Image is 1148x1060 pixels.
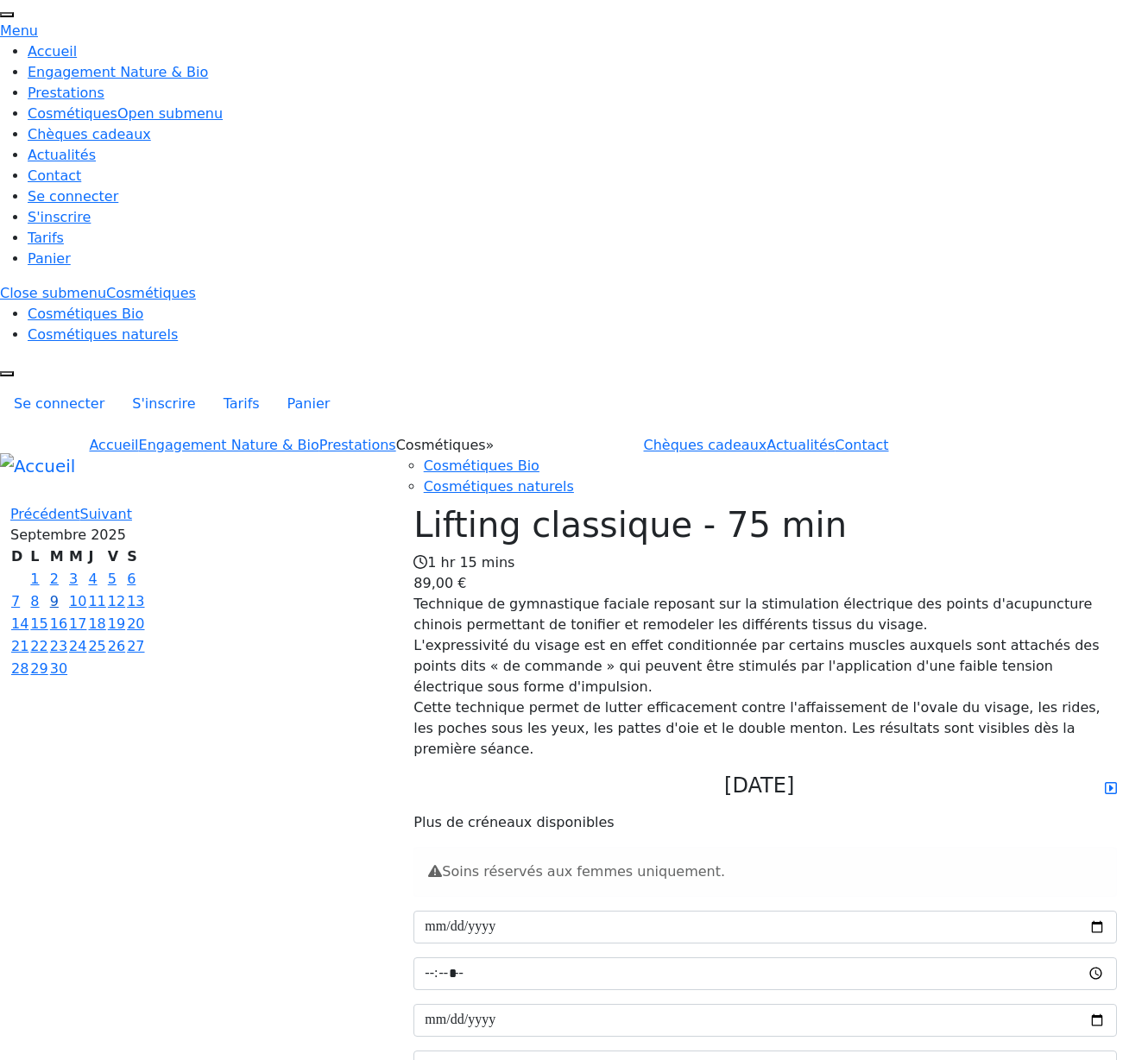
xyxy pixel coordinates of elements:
[835,437,888,453] a: Contact
[28,64,208,80] a: Engagement Nature & Bio
[724,773,794,798] h4: [DATE]
[28,250,71,267] a: Panier
[69,593,86,609] a: 10
[50,548,64,565] span: Mardi
[28,167,81,184] a: Contact
[108,571,117,587] a: 5
[10,506,80,522] a: Précédent
[28,105,223,122] a: Cosmétiques
[69,638,86,654] a: 24
[30,548,39,565] span: Lundi
[127,593,144,609] a: 13
[50,660,67,677] a: 30
[88,548,93,565] span: Jeudi
[139,437,319,453] a: Engagement Nature & Bio
[91,527,126,543] span: 2025
[413,552,1117,573] div: 1 hr 15 mins
[11,593,20,609] a: 7
[108,615,125,632] a: 19
[10,527,86,543] span: Septembre
[50,571,59,587] a: 2
[80,506,132,522] a: Suivant
[486,437,495,453] span: »
[89,437,138,453] a: Accueil
[28,230,64,246] a: Tarifs
[28,85,104,101] a: Prestations
[30,571,39,587] a: 1
[413,812,1117,833] div: Plus de créneaux disponibles
[69,548,83,565] span: Mercredi
[424,457,539,474] a: Cosmétiques Bio
[11,638,28,654] a: 21
[766,437,835,453] a: Actualités
[413,847,1117,897] div: Soins réservés aux femmes uniquement.
[30,593,39,609] a: 8
[127,615,144,632] a: 20
[127,548,137,565] span: Samedi
[69,615,86,632] a: 17
[11,548,22,565] span: Dimanche
[210,387,274,421] a: Tarifs
[274,387,344,421] a: Panier
[88,571,97,587] a: 4
[108,593,125,609] a: 12
[28,126,151,142] a: Chèques cadeaux
[413,594,1117,760] p: Technique de gymnastique faciale reposant sur la stimulation électrique des points d'acupuncture ...
[106,285,196,301] span: Cosmétiques
[319,437,396,453] a: Prestations
[108,638,125,654] a: 26
[117,105,223,122] span: Open submenu
[118,387,209,421] a: S'inscrire
[11,615,28,632] a: 14
[30,615,47,632] a: 15
[108,548,118,565] span: Vendredi
[88,615,105,632] a: 18
[28,147,96,163] a: Actualités
[127,638,144,654] a: 27
[69,571,78,587] a: 3
[127,571,136,587] a: 6
[11,660,28,677] a: 28
[50,638,67,654] a: 23
[28,188,118,205] a: Se connecter
[424,478,574,495] a: Cosmétiques naturels
[28,306,143,322] a: Cosmétiques Bio
[30,660,47,677] a: 29
[28,209,91,225] a: S'inscrire
[644,437,767,453] a: Chèques cadeaux
[88,593,105,609] a: 11
[28,43,77,60] a: Accueil
[396,437,495,453] span: Cosmétiques
[88,638,105,654] a: 25
[30,638,47,654] a: 22
[28,326,178,343] a: Cosmétiques naturels
[413,504,1117,546] h1: Lifting classique - 75 min
[50,593,59,609] a: 9
[50,615,67,632] a: 16
[413,573,1117,594] div: 89,00 €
